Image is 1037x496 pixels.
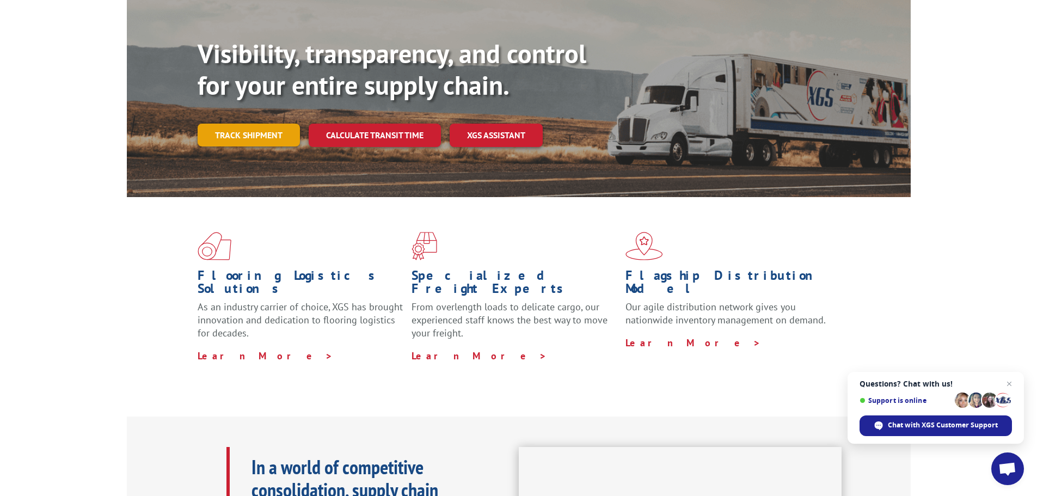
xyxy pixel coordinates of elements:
a: XGS ASSISTANT [450,124,543,147]
a: Learn More > [198,350,333,362]
a: Learn More > [412,350,547,362]
span: Chat with XGS Customer Support [888,420,998,430]
span: Our agile distribution network gives you nationwide inventory management on demand. [625,301,826,326]
b: Visibility, transparency, and control for your entire supply chain. [198,36,586,102]
a: Calculate transit time [309,124,441,147]
h1: Flagship Distribution Model [625,269,831,301]
a: Learn More > [625,336,761,349]
span: Questions? Chat with us! [860,379,1012,388]
h1: Specialized Freight Experts [412,269,617,301]
div: Open chat [991,452,1024,485]
p: From overlength loads to delicate cargo, our experienced staff knows the best way to move your fr... [412,301,617,349]
h1: Flooring Logistics Solutions [198,269,403,301]
img: xgs-icon-total-supply-chain-intelligence-red [198,232,231,260]
div: Chat with XGS Customer Support [860,415,1012,436]
span: Close chat [1003,377,1016,390]
img: xgs-icon-focused-on-flooring-red [412,232,437,260]
span: Support is online [860,396,951,405]
span: As an industry carrier of choice, XGS has brought innovation and dedication to flooring logistics... [198,301,403,339]
img: xgs-icon-flagship-distribution-model-red [625,232,663,260]
a: Track shipment [198,124,300,146]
